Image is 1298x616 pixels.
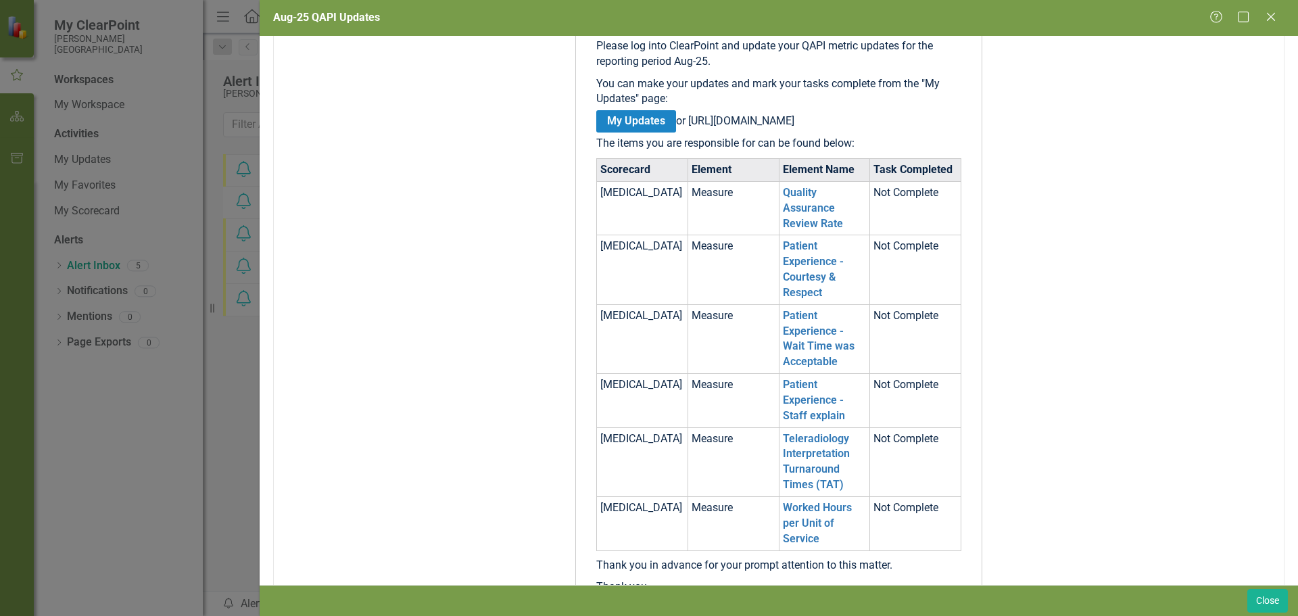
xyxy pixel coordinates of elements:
[1247,589,1288,613] button: Close
[688,181,779,235] td: Measure
[596,114,961,129] p: or [URL][DOMAIN_NAME]
[596,39,961,70] p: Please log into ClearPoint and update your QAPI metric updates for the reporting period Aug-25.
[870,181,961,235] td: Not Complete
[783,309,855,369] a: Patient Experience - Wait Time was Acceptable
[596,110,676,133] a: My Updates
[870,427,961,496] td: Not Complete
[596,558,961,573] p: Thank you in advance for your prompt attention to this matter.
[597,304,688,373] td: [MEDICAL_DATA]
[597,181,688,235] td: [MEDICAL_DATA]
[783,239,844,299] a: Patient Experience - Courtesy & Respect
[596,76,961,108] p: You can make your updates and mark your tasks complete from the "My Updates" page:
[870,497,961,551] td: Not Complete
[273,11,380,24] span: Aug-25 QAPI Updates
[596,579,961,595] p: Thank you,
[597,235,688,304] td: [MEDICAL_DATA]
[688,304,779,373] td: Measure
[779,158,870,181] th: Element Name
[870,235,961,304] td: Not Complete
[783,378,845,422] a: Patient Experience - Staff explain
[688,235,779,304] td: Measure
[783,501,852,545] a: Worked Hours per Unit of Service
[783,186,843,230] a: Quality Assurance Review Rate
[597,427,688,496] td: [MEDICAL_DATA]
[870,158,961,181] th: Task Completed
[870,374,961,428] td: Not Complete
[688,427,779,496] td: Measure
[688,374,779,428] td: Measure
[597,374,688,428] td: [MEDICAL_DATA]
[597,158,688,181] th: Scorecard
[688,497,779,551] td: Measure
[870,304,961,373] td: Not Complete
[597,497,688,551] td: [MEDICAL_DATA]
[596,136,961,151] p: The items you are responsible for can be found below:
[688,158,779,181] th: Element
[783,432,850,492] a: Teleradiology Interpretation Turnaround Times (TAT)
